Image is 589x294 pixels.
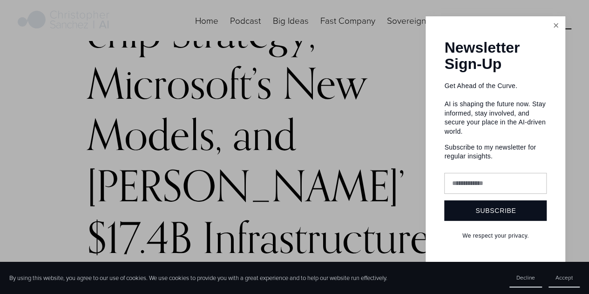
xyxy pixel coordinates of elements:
[555,273,573,281] span: Accept
[548,18,564,34] a: Close
[475,207,516,214] span: Subscribe
[9,273,387,282] p: By using this website, you agree to our use of cookies. We use cookies to provide you with a grea...
[444,82,547,137] p: Get Ahead of the Curve. AI is shaping the future now. Stay informed, stay involved, and secure yo...
[548,268,580,287] button: Accept
[444,200,547,221] button: Subscribe
[444,143,547,161] p: Subscribe to my newsletter for regular insights.
[444,232,547,240] p: We respect your privacy.
[516,273,535,281] span: Decline
[444,40,547,72] h1: Newsletter Sign-Up
[509,268,542,287] button: Decline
